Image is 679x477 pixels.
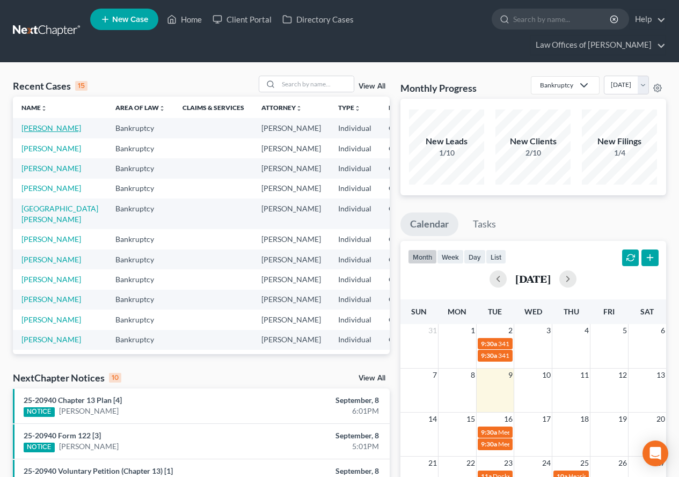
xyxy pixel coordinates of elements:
span: 4 [583,324,590,337]
td: [PERSON_NAME] [253,350,330,370]
a: [PERSON_NAME] [59,441,119,452]
td: Individual [330,118,380,138]
button: day [464,249,486,264]
span: 341(a) meeting for [PERSON_NAME] [498,340,602,348]
button: month [408,249,437,264]
span: 6 [660,324,666,337]
td: Individual [330,269,380,289]
td: [PERSON_NAME] [253,138,330,158]
div: Open Intercom Messenger [643,441,668,466]
span: Wed [524,307,542,316]
td: Bankruptcy [107,249,174,269]
span: New Case [112,16,148,24]
a: Nameunfold_more [21,104,47,112]
span: Meeting of Creditors for [PERSON_NAME] [498,428,617,436]
td: Bankruptcy [107,269,174,289]
td: Bankruptcy [107,229,174,249]
h3: Monthly Progress [400,82,477,94]
a: Typeunfold_more [338,104,361,112]
span: 8 [470,369,476,381]
input: Search by name... [279,76,354,92]
span: 9:30a [481,340,497,348]
a: Calendar [400,212,458,236]
td: CTB [380,310,433,329]
td: Bankruptcy [107,330,174,350]
span: 17 [541,413,552,425]
i: unfold_more [159,105,165,112]
span: 13 [655,369,666,381]
a: Client Portal [207,10,277,29]
span: 16 [503,413,514,425]
td: Individual [330,199,380,229]
td: [PERSON_NAME] [253,118,330,138]
td: Individual [330,229,380,249]
a: View All [359,375,385,382]
span: Fri [603,307,615,316]
td: Bankruptcy [107,310,174,329]
i: unfold_more [41,105,47,112]
span: 1 [470,324,476,337]
td: Individual [330,249,380,269]
td: CTB [380,158,433,178]
td: Bankruptcy [107,179,174,199]
div: 10 [109,373,121,383]
td: Individual [330,350,380,370]
div: Bankruptcy [540,80,573,90]
a: 25-20940 Chapter 13 Plan [4] [24,395,122,405]
span: 7 [432,369,438,381]
td: Individual [330,158,380,178]
a: [PERSON_NAME] [21,275,81,284]
a: Tasks [463,212,506,236]
a: [PERSON_NAME] [21,144,81,153]
span: 23 [503,457,514,469]
a: [PERSON_NAME] [21,255,81,264]
td: CTB [380,330,433,350]
td: Individual [330,310,380,329]
td: [PERSON_NAME] [253,330,330,350]
span: 26 [617,457,628,469]
a: [PERSON_NAME] [21,164,81,173]
td: CTB [380,179,433,199]
td: [PERSON_NAME] [253,310,330,329]
span: Meeting of Creditors for [PERSON_NAME] [498,440,617,448]
input: Search by name... [513,9,611,29]
a: Law Offices of [PERSON_NAME] [530,35,666,55]
div: 6:01PM [267,406,378,416]
div: New Clients [495,135,571,148]
td: Bankruptcy [107,199,174,229]
span: Tue [488,307,502,316]
span: 9:30a [481,351,497,359]
td: [PERSON_NAME] [253,249,330,269]
span: 3 [545,324,552,337]
span: 20 [655,413,666,425]
div: 15 [75,81,87,91]
td: [PERSON_NAME] [253,290,330,310]
a: Help [630,10,666,29]
a: [PERSON_NAME] [59,406,119,416]
button: list [486,249,506,264]
td: Bankruptcy [107,158,174,178]
a: [GEOGRAPHIC_DATA][PERSON_NAME] [21,204,98,224]
div: 2/10 [495,148,571,158]
a: Districtunfold_more [389,104,424,112]
td: Individual [330,290,380,310]
span: 9 [507,369,514,381]
a: [PERSON_NAME] [21,234,81,244]
div: 5:01PM [267,441,378,452]
h2: [DATE] [515,273,551,284]
a: [PERSON_NAME] [21,335,81,344]
span: 9:30a [481,440,497,448]
span: Mon [448,307,466,316]
span: 10 [541,369,552,381]
div: 1/4 [582,148,657,158]
td: Individual [330,330,380,350]
a: [PERSON_NAME] [21,315,81,324]
div: NOTICE [24,407,55,417]
td: CTB [380,199,433,229]
div: New Leads [409,135,484,148]
td: [PERSON_NAME] [253,229,330,249]
td: CTB [380,350,433,370]
span: 11 [579,369,590,381]
span: Sun [411,307,427,316]
span: 21 [427,457,438,469]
